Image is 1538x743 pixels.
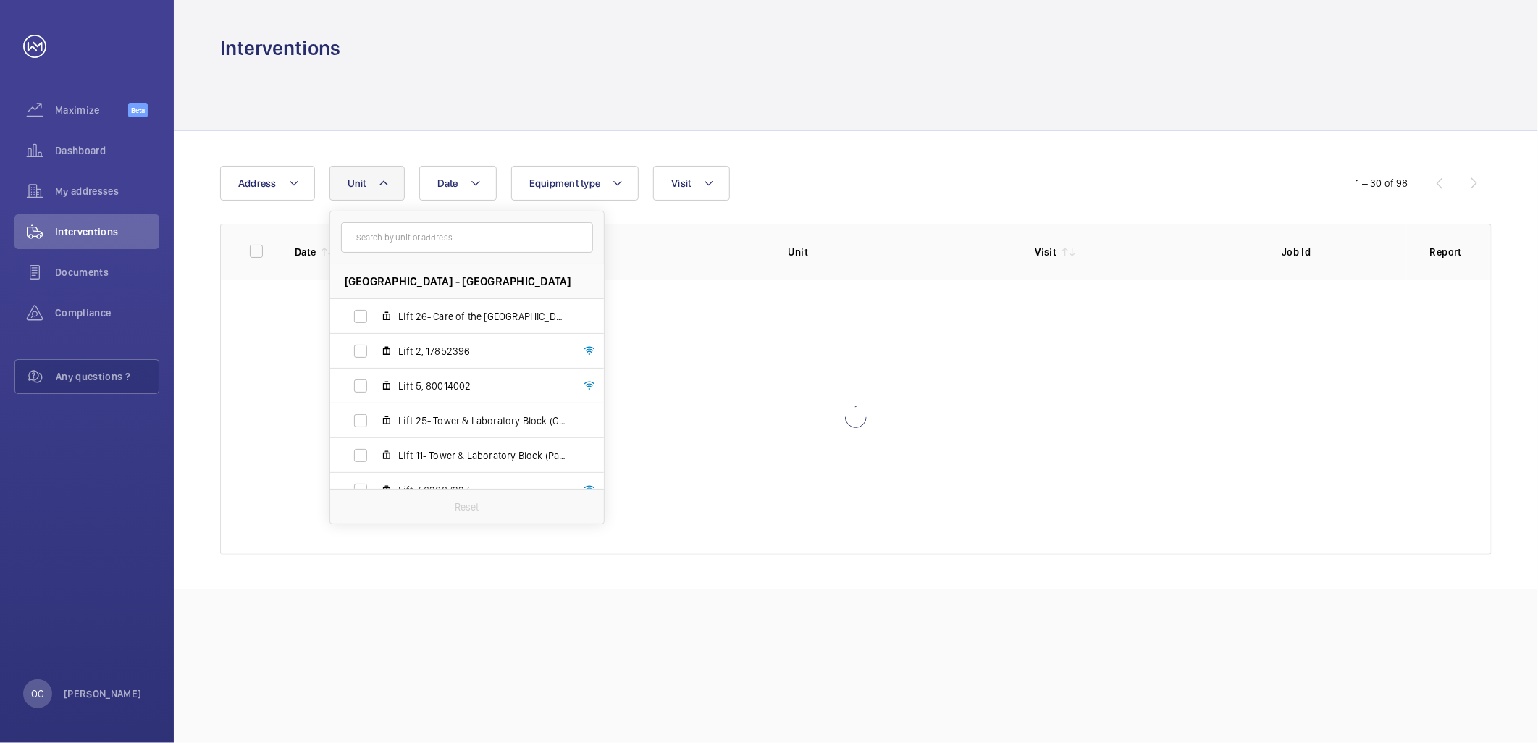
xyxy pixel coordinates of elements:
[398,414,566,428] span: Lift 25- Tower & Laboratory Block (Goods), 68762027
[128,103,148,117] span: Beta
[220,35,340,62] h1: Interventions
[671,177,691,189] span: Visit
[55,143,159,158] span: Dashboard
[1282,245,1407,259] p: Job Id
[238,177,277,189] span: Address
[455,500,479,514] p: Reset
[31,687,44,701] p: OG
[398,344,566,358] span: Lift 2, 17852396
[419,166,497,201] button: Date
[345,274,571,289] span: [GEOGRAPHIC_DATA] - [GEOGRAPHIC_DATA]
[1430,245,1462,259] p: Report
[398,448,566,463] span: Lift 11- Tower & Laboratory Block (Passenger), 70627739
[789,245,1012,259] p: Unit
[348,177,366,189] span: Unit
[398,309,566,324] span: Lift 26- Care of the [GEOGRAPHIC_DATA] (Passenger), 52561515
[1356,176,1408,190] div: 1 – 30 of 98
[220,166,315,201] button: Address
[529,177,601,189] span: Equipment type
[398,483,566,498] span: Lift 7, 62687327
[341,222,593,253] input: Search by unit or address
[329,166,405,201] button: Unit
[653,166,729,201] button: Visit
[542,245,765,259] p: Address
[55,103,128,117] span: Maximize
[398,379,566,393] span: Lift 5, 80014002
[64,687,142,701] p: [PERSON_NAME]
[295,245,316,259] p: Date
[55,265,159,280] span: Documents
[511,166,639,201] button: Equipment type
[56,369,159,384] span: Any questions ?
[55,306,159,320] span: Compliance
[55,224,159,239] span: Interventions
[437,177,458,189] span: Date
[1035,245,1057,259] p: Visit
[55,184,159,198] span: My addresses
